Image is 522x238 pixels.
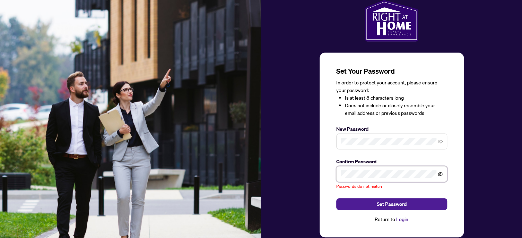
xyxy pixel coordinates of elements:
[336,198,447,210] button: Set Password
[336,216,447,223] div: Return to
[345,102,447,117] li: Does not include or closely resemble your email address or previous passwords
[336,184,382,189] span: Passwords do not match
[438,139,443,144] span: eye
[336,66,447,76] h3: Set Your Password
[336,125,447,133] label: New Password
[396,216,408,222] a: Login
[345,94,447,102] li: Is at least 8 characters long
[377,199,407,210] span: Set Password
[336,79,447,117] div: In order to protect your account, please ensure your password:
[438,172,443,176] span: eye-invisible
[336,158,447,165] label: Confirm Password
